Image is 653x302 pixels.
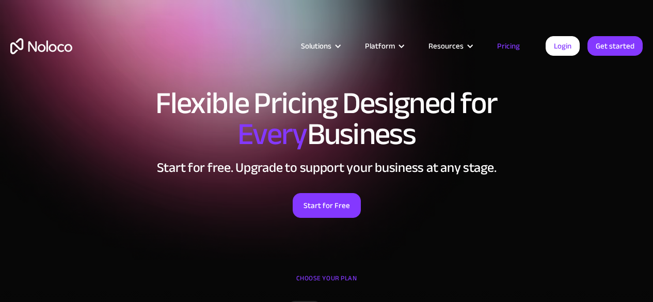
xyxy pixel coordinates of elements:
[10,38,72,54] a: home
[587,36,643,56] a: Get started
[288,39,352,53] div: Solutions
[10,160,643,176] h2: Start for free. Upgrade to support your business at any stage.
[365,39,395,53] div: Platform
[237,105,307,163] span: Every
[301,39,331,53] div: Solutions
[352,39,416,53] div: Platform
[416,39,484,53] div: Resources
[546,36,580,56] a: Login
[484,39,533,53] a: Pricing
[428,39,464,53] div: Resources
[10,271,643,296] div: CHOOSE YOUR PLAN
[10,88,643,150] h1: Flexible Pricing Designed for Business
[293,193,361,218] a: Start for Free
